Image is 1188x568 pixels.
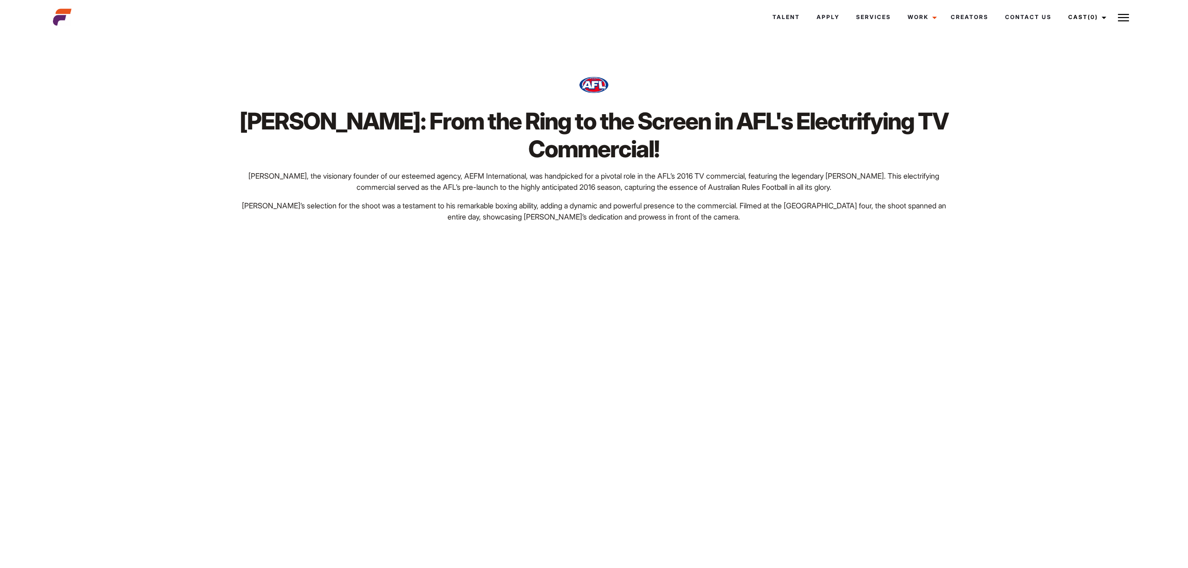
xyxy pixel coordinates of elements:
img: Burger icon [1118,12,1129,23]
a: Talent [764,5,808,30]
a: Work [899,5,942,30]
span: (0) [1088,13,1098,20]
p: [PERSON_NAME], the visionary founder of our esteemed agency, AEFM International, was handpicked f... [235,170,953,193]
img: cropped-aefm-brand-fav-22-square.png [53,8,71,26]
a: Contact Us [997,5,1060,30]
h1: [PERSON_NAME]: From the Ring to the Screen in AFL's Electrifying TV Commercial! [235,107,953,163]
p: [PERSON_NAME]’s selection for the shoot was a testament to his remarkable boxing ability, adding ... [235,200,953,222]
a: Apply [808,5,848,30]
a: Cast(0) [1060,5,1112,30]
img: download 1 [578,70,610,100]
a: Creators [942,5,997,30]
a: Services [848,5,899,30]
